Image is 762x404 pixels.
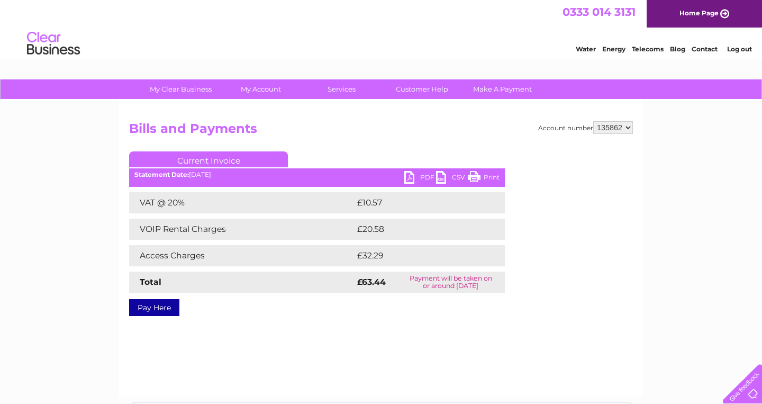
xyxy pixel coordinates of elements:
[137,79,224,99] a: My Clear Business
[538,121,633,134] div: Account number
[129,219,355,240] td: VOIP Rental Charges
[727,45,752,53] a: Log out
[459,79,546,99] a: Make A Payment
[134,170,189,178] b: Statement Date:
[355,192,483,213] td: £10.57
[129,245,355,266] td: Access Charges
[404,171,436,186] a: PDF
[576,45,596,53] a: Water
[129,192,355,213] td: VAT @ 20%
[129,171,505,178] div: [DATE]
[563,5,636,19] a: 0333 014 3131
[298,79,385,99] a: Services
[602,45,625,53] a: Energy
[129,151,288,167] a: Current Invoice
[129,299,179,316] a: Pay Here
[632,45,664,53] a: Telecoms
[217,79,305,99] a: My Account
[670,45,685,53] a: Blog
[129,121,633,141] h2: Bills and Payments
[436,171,468,186] a: CSV
[692,45,718,53] a: Contact
[396,272,505,293] td: Payment will be taken on or around [DATE]
[26,28,80,60] img: logo.png
[357,277,386,287] strong: £63.44
[378,79,466,99] a: Customer Help
[468,171,500,186] a: Print
[140,277,161,287] strong: Total
[355,219,484,240] td: £20.58
[132,6,632,51] div: Clear Business is a trading name of Verastar Limited (registered in [GEOGRAPHIC_DATA] No. 3667643...
[355,245,483,266] td: £32.29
